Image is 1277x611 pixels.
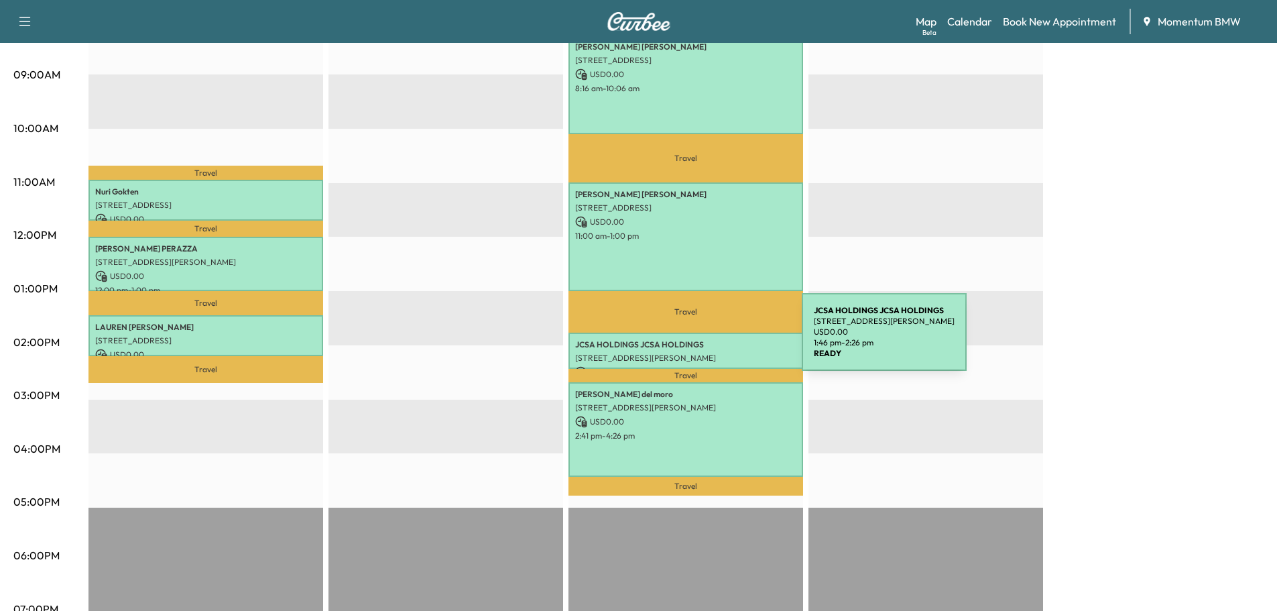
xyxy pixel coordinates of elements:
span: Momentum BMW [1158,13,1241,30]
p: USD 0.00 [575,68,796,80]
p: USD 0.00 [575,416,796,428]
img: Curbee Logo [607,12,671,31]
p: [PERSON_NAME] del moro [575,389,796,400]
p: Travel [568,134,803,183]
p: LAUREN [PERSON_NAME] [95,322,316,333]
p: Travel [88,166,323,180]
p: [STREET_ADDRESS][PERSON_NAME] [575,402,796,413]
p: 01:00PM [13,280,58,296]
p: Travel [88,221,323,237]
p: 2:41 pm - 4:26 pm [575,431,796,441]
p: Travel [88,291,323,315]
div: Beta [922,27,936,38]
p: [STREET_ADDRESS] [95,200,316,211]
p: 06:00PM [13,547,60,563]
p: 11:00AM [13,174,55,190]
p: JCSA HOLDINGS JCSA HOLDINGS [575,339,796,350]
p: [STREET_ADDRESS] [575,55,796,66]
p: [PERSON_NAME] PERAZZA [95,243,316,254]
p: 12:00PM [13,227,56,243]
a: Calendar [947,13,992,30]
p: [STREET_ADDRESS][PERSON_NAME] [95,257,316,268]
p: Travel [568,291,803,333]
p: 04:00PM [13,441,60,457]
p: 8:16 am - 10:06 am [575,83,796,94]
p: USD 0.00 [95,213,316,225]
p: USD 0.00 [575,366,796,378]
p: Travel [568,477,803,496]
p: USD 0.00 [95,349,316,361]
a: MapBeta [916,13,936,30]
p: 11:00 am - 1:00 pm [575,231,796,241]
p: 02:00PM [13,334,60,350]
p: Travel [568,369,803,382]
p: USD 0.00 [575,216,796,228]
p: 12:00 pm - 1:00 pm [95,285,316,296]
p: [PERSON_NAME] [PERSON_NAME] [575,42,796,52]
p: [STREET_ADDRESS][PERSON_NAME] [575,353,796,364]
a: Book New Appointment [1003,13,1116,30]
p: Travel [88,356,323,383]
p: 03:00PM [13,387,60,403]
p: [STREET_ADDRESS] [95,335,316,346]
p: USD 0.00 [95,270,316,282]
p: Nuri Gokten [95,186,316,197]
p: 10:00AM [13,120,58,136]
p: [STREET_ADDRESS] [575,203,796,213]
p: 05:00PM [13,494,60,510]
p: [PERSON_NAME] [PERSON_NAME] [575,189,796,200]
p: 09:00AM [13,66,60,82]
